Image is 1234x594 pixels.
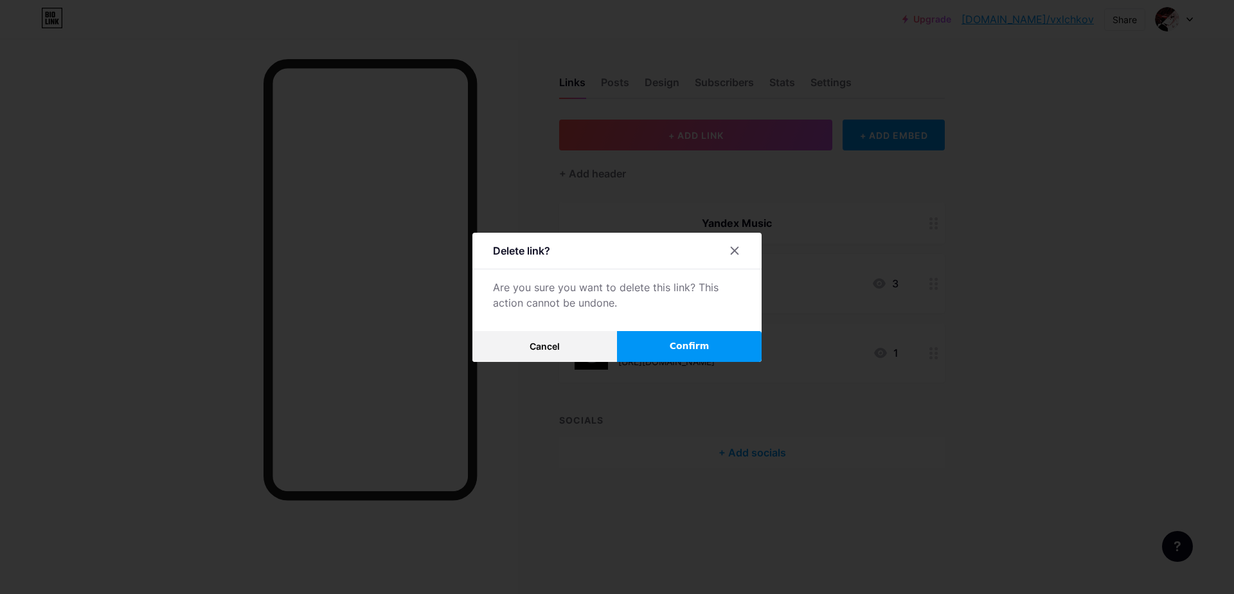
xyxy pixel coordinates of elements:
[493,280,741,310] div: Are you sure you want to delete this link? This action cannot be undone.
[617,331,762,362] button: Confirm
[530,341,560,352] span: Cancel
[670,339,710,353] span: Confirm
[493,243,550,258] div: Delete link?
[472,331,617,362] button: Cancel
